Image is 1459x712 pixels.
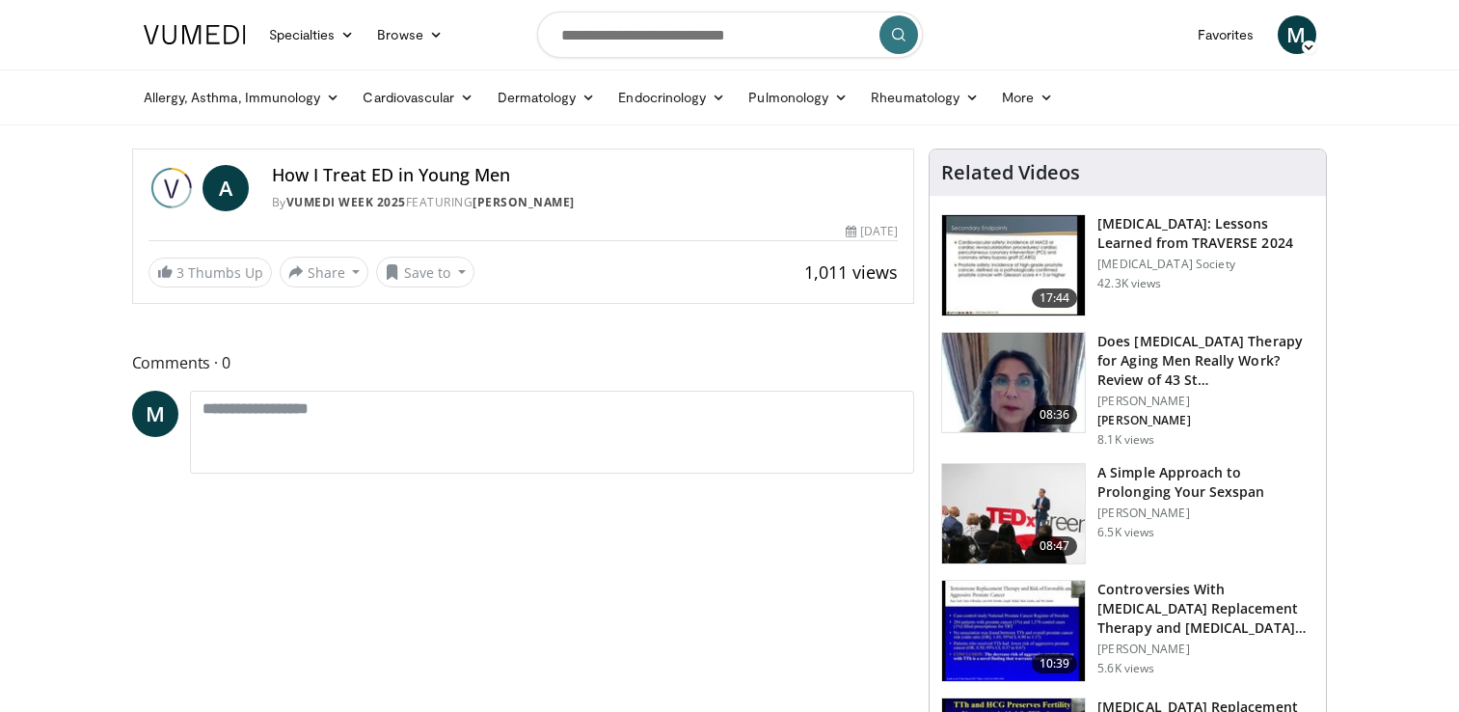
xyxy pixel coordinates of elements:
[365,15,454,54] a: Browse
[1097,506,1314,521] p: [PERSON_NAME]
[1097,214,1314,253] h3: [MEDICAL_DATA]: Lessons Learned from TRAVERSE 2024
[272,194,899,211] div: By FEATURING
[149,165,195,211] img: Vumedi Week 2025
[941,161,1080,184] h4: Related Videos
[607,78,737,117] a: Endocrinology
[941,463,1314,565] a: 08:47 A Simple Approach to Prolonging Your Sexspan [PERSON_NAME] 6.5K views
[144,25,246,44] img: VuMedi Logo
[203,165,249,211] a: A
[737,78,859,117] a: Pulmonology
[1097,394,1314,409] p: [PERSON_NAME]
[132,391,178,437] a: M
[942,333,1085,433] img: 4d4bce34-7cbb-4531-8d0c-5308a71d9d6c.150x105_q85_crop-smart_upscale.jpg
[1032,536,1078,556] span: 08:47
[486,78,608,117] a: Dermatology
[1097,580,1314,638] h3: Controversies With [MEDICAL_DATA] Replacement Therapy and [MEDICAL_DATA] Can…
[941,214,1314,316] a: 17:44 [MEDICAL_DATA]: Lessons Learned from TRAVERSE 2024 [MEDICAL_DATA] Society 42.3K views
[942,464,1085,564] img: c4bd4661-e278-4c34-863c-57c104f39734.150x105_q85_crop-smart_upscale.jpg
[257,15,366,54] a: Specialties
[942,215,1085,315] img: 1317c62a-2f0d-4360-bee0-b1bff80fed3c.150x105_q85_crop-smart_upscale.jpg
[473,194,575,210] a: [PERSON_NAME]
[1097,432,1154,448] p: 8.1K views
[376,257,474,288] button: Save to
[942,581,1085,681] img: 418933e4-fe1c-4c2e-be56-3ce3ec8efa3b.150x105_q85_crop-smart_upscale.jpg
[286,194,406,210] a: Vumedi Week 2025
[1097,525,1154,540] p: 6.5K views
[1032,405,1078,424] span: 08:36
[990,78,1065,117] a: More
[1097,332,1314,390] h3: Does [MEDICAL_DATA] Therapy for Aging Men Really Work? Review of 43 St…
[1097,413,1314,428] p: [PERSON_NAME]
[1032,654,1078,673] span: 10:39
[1097,463,1314,502] h3: A Simple Approach to Prolonging Your Sexspan
[280,257,369,288] button: Share
[1097,257,1314,272] p: [MEDICAL_DATA] Society
[149,258,272,288] a: 3 Thumbs Up
[1097,661,1154,676] p: 5.6K views
[1278,15,1316,54] a: M
[272,165,899,186] h4: How I Treat ED in Young Men
[846,223,898,240] div: [DATE]
[537,12,923,58] input: Search topics, interventions
[941,332,1314,448] a: 08:36 Does [MEDICAL_DATA] Therapy for Aging Men Really Work? Review of 43 St… [PERSON_NAME] [PERS...
[1097,276,1161,291] p: 42.3K views
[1186,15,1266,54] a: Favorites
[176,263,184,282] span: 3
[804,260,898,284] span: 1,011 views
[132,350,915,375] span: Comments 0
[132,78,352,117] a: Allergy, Asthma, Immunology
[1097,642,1314,657] p: [PERSON_NAME]
[351,78,485,117] a: Cardiovascular
[1032,288,1078,308] span: 17:44
[859,78,990,117] a: Rheumatology
[941,580,1314,682] a: 10:39 Controversies With [MEDICAL_DATA] Replacement Therapy and [MEDICAL_DATA] Can… [PERSON_NAME]...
